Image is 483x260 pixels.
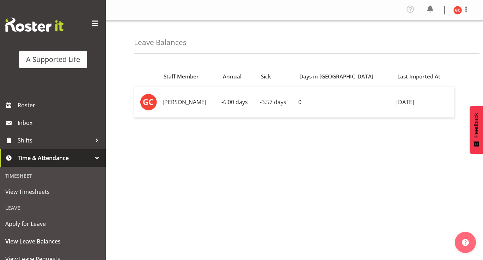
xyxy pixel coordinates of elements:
span: -3.57 days [260,98,286,106]
span: -6.00 days [221,98,248,106]
h4: Leave Balances [134,38,187,46]
span: Inbox [18,118,102,128]
td: [PERSON_NAME] [160,87,219,118]
span: Roster [18,100,102,110]
div: Days in [GEOGRAPHIC_DATA] [299,72,389,81]
span: 0 [298,98,301,106]
span: Shifts [18,135,92,146]
div: A Supported Life [26,54,80,65]
button: Feedback - Show survey [470,106,483,154]
div: Leave [2,201,104,215]
a: View Leave Balances [2,233,104,250]
img: help-xxl-2.png [462,239,469,246]
span: View Timesheets [5,186,100,197]
div: Last Imported At [397,72,450,81]
div: Annual [223,72,253,81]
span: Apply for Leave [5,218,100,229]
span: Feedback [473,113,479,138]
span: View Leave Balances [5,236,100,247]
img: gabriella-crozier11172.jpg [453,6,462,14]
div: Staff Member [164,72,215,81]
span: [DATE] [396,98,414,106]
img: Rosterit website logo [5,18,63,32]
a: Apply for Leave [2,215,104,233]
div: Sick [261,72,291,81]
a: View Timesheets [2,183,104,201]
span: Time & Attendance [18,153,92,163]
img: gabriella-crozier11172.jpg [140,94,157,110]
div: Timesheet [2,169,104,183]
